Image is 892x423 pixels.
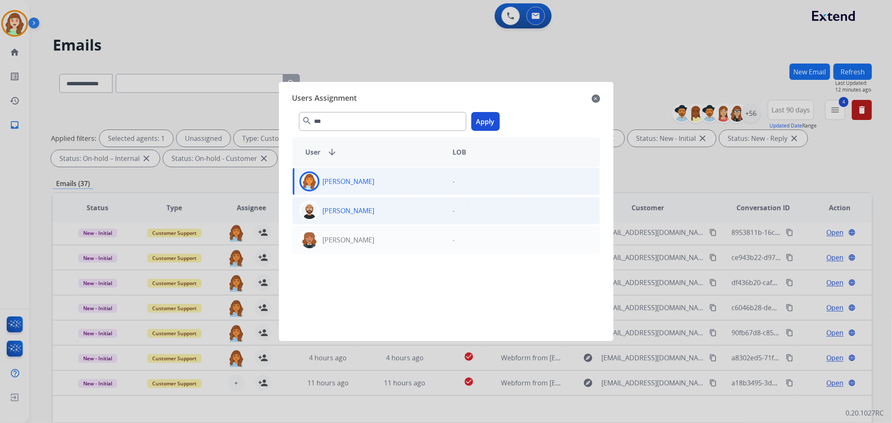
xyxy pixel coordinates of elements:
mat-icon: search [302,116,312,126]
p: - [453,206,455,216]
p: [PERSON_NAME] [323,235,375,245]
p: - [453,176,455,186]
mat-icon: arrow_downward [327,147,337,157]
p: [PERSON_NAME] [323,176,375,186]
p: [PERSON_NAME] [323,206,375,216]
button: Apply [471,112,500,131]
span: LOB [453,147,467,157]
span: Users Assignment [292,92,357,105]
mat-icon: close [592,94,600,104]
p: - [453,235,455,245]
div: User [299,147,446,157]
